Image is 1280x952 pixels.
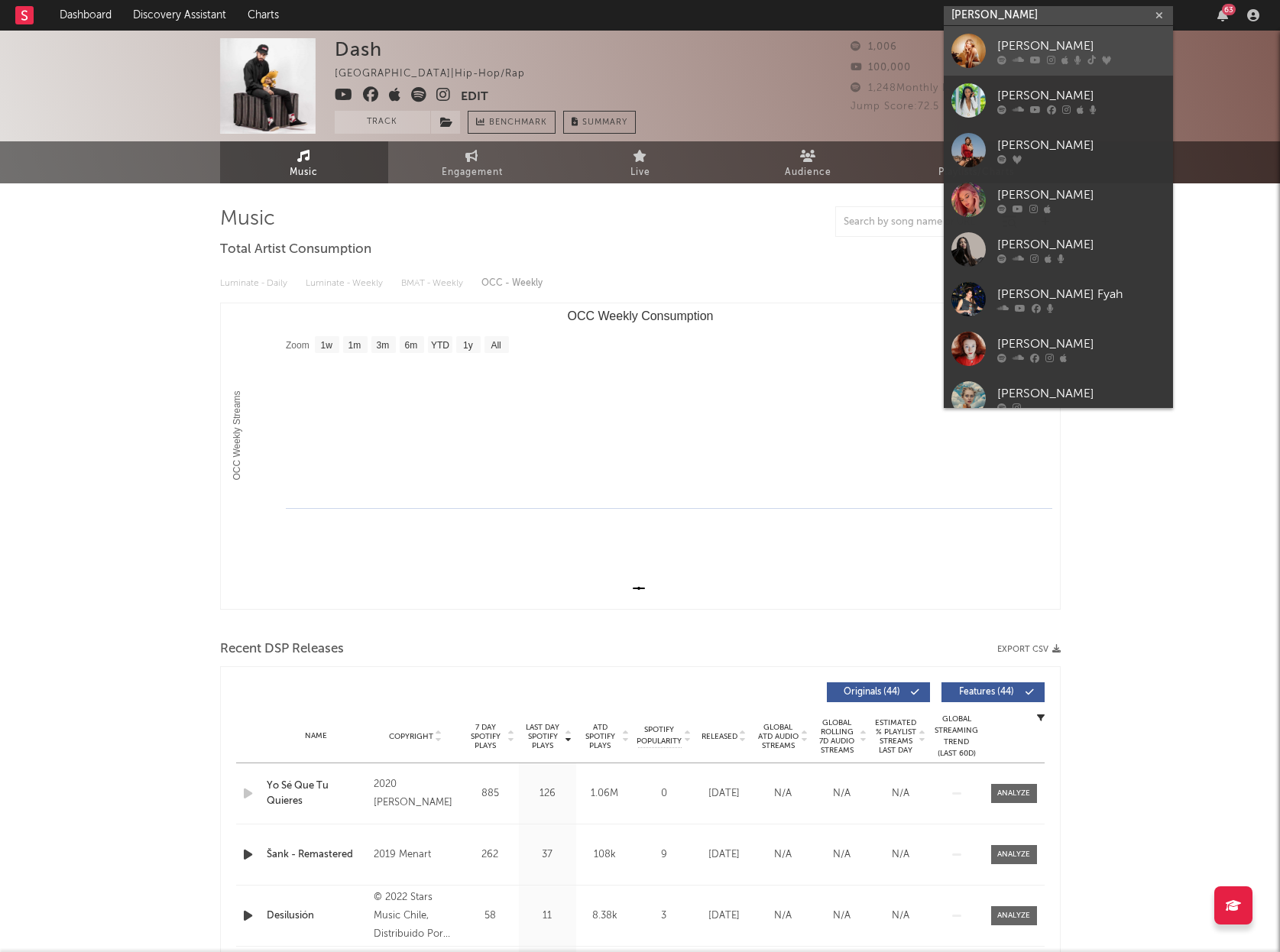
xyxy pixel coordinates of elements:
div: 2019 Menart [374,846,457,864]
a: [PERSON_NAME] [944,374,1173,423]
a: Playlists/Charts [893,141,1061,183]
div: [PERSON_NAME] [997,235,1165,254]
span: Total Artist Consumption [220,241,371,259]
div: N/A [816,786,867,801]
span: 7 Day Spotify Plays [465,723,506,750]
div: Dash [335,38,382,60]
span: Recent DSP Releases [220,640,344,659]
span: Benchmark [489,114,547,132]
div: N/A [875,847,926,863]
div: 126 [523,786,572,801]
div: 885 [465,786,515,801]
text: 1y [463,340,473,351]
span: Global Rolling 7D Audio Streams [816,718,858,755]
div: N/A [875,908,926,924]
text: 3m [376,340,389,351]
span: Jump Score: 72.5 [851,102,939,112]
span: 100,000 [851,63,911,73]
div: [GEOGRAPHIC_DATA] | Hip-Hop/Rap [335,65,543,83]
a: [PERSON_NAME] Fyah [944,274,1173,324]
a: [PERSON_NAME] [944,324,1173,374]
button: Originals(44) [827,682,930,702]
div: 0 [637,786,691,801]
div: [PERSON_NAME] Fyah [997,285,1165,303]
div: [PERSON_NAME] [997,37,1165,55]
div: N/A [757,908,809,924]
a: [PERSON_NAME] [944,125,1173,175]
div: 1.06M [580,786,630,801]
span: Last Day Spotify Plays [523,723,563,750]
div: 3 [637,908,691,924]
input: Search for artists [944,6,1173,25]
text: OCC Weekly Consumption [567,309,713,322]
div: N/A [816,908,867,924]
text: 6m [404,340,417,351]
div: 9 [637,847,691,863]
svg: OCC Weekly Consumption [221,303,1060,609]
span: Music [290,164,318,182]
a: [PERSON_NAME] [944,26,1173,76]
div: Name [267,730,367,742]
a: Live [556,141,724,183]
a: [PERSON_NAME] [944,175,1173,225]
text: 1w [320,340,332,351]
div: 58 [465,908,515,924]
text: 1m [348,340,361,351]
text: Zoom [286,340,309,351]
div: Global Streaming Trend (Last 60D) [934,714,980,759]
div: N/A [875,786,926,801]
div: N/A [757,847,809,863]
div: 108k [580,847,630,863]
span: Features ( 44 ) [951,688,1022,697]
span: ATD Spotify Plays [580,723,621,750]
text: OCC Weekly Streams [232,390,242,480]
div: © 2022 Stars Music Chile, Distribuido Por Virgin Music [GEOGRAPHIC_DATA] [374,889,457,944]
span: Originals ( 44 ) [837,688,907,697]
input: Search by song name or URL [836,216,997,228]
div: N/A [816,847,867,863]
a: [PERSON_NAME] [944,225,1173,274]
button: Export CSV [997,645,1061,654]
div: [PERSON_NAME] [997,384,1165,403]
a: Šank - Remastered [267,847,367,863]
button: Features(44) [941,682,1045,702]
div: [DATE] [698,908,750,924]
span: Playlists/Charts [938,164,1014,182]
span: Estimated % Playlist Streams Last Day [875,718,917,755]
div: [DATE] [698,847,750,863]
button: 63 [1217,9,1228,21]
span: Copyright [389,732,433,741]
div: 262 [465,847,515,863]
div: [PERSON_NAME] [997,186,1165,204]
span: Live [630,164,650,182]
div: 37 [523,847,572,863]
a: [PERSON_NAME] [944,76,1173,125]
div: [PERSON_NAME] [997,136,1165,154]
span: 1,248 Monthly Listeners [851,83,990,93]
a: Music [220,141,388,183]
span: Summary [582,118,627,127]
span: 1,006 [851,42,897,52]
a: Yo Sé Que Tu Quieres [267,779,367,808]
div: 2020 [PERSON_NAME] [374,776,457,812]
span: Global ATD Audio Streams [757,723,799,750]
span: Engagement [442,164,503,182]
button: Summary [563,111,636,134]
a: Engagement [388,141,556,183]
span: Released [702,732,737,741]
span: Audience [785,164,831,182]
div: [PERSON_NAME] [997,86,1165,105]
div: Desilusión [267,908,367,924]
span: Spotify Popularity [637,724,682,747]
button: Track [335,111,430,134]
div: N/A [757,786,809,801]
div: [PERSON_NAME] [997,335,1165,353]
button: Edit [461,87,488,106]
text: YTD [430,340,449,351]
div: 63 [1222,4,1236,15]
text: All [491,340,501,351]
div: 8.38k [580,908,630,924]
a: Benchmark [468,111,556,134]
